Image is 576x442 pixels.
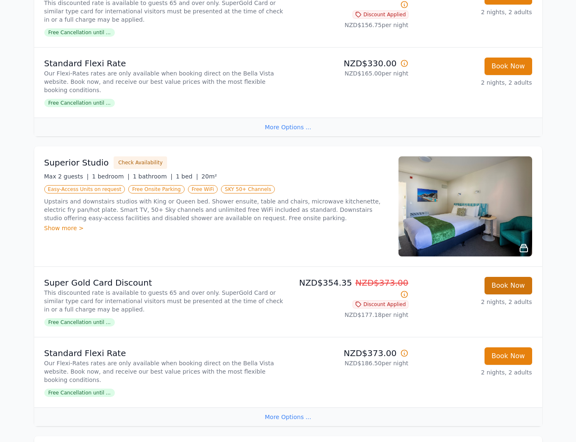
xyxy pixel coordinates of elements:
[44,185,125,193] span: Easy-Access Units on request
[92,173,129,180] span: 1 bedroom |
[292,311,409,319] p: NZD$177.18 per night
[415,8,532,16] p: 2 nights, 2 adults
[133,173,173,180] span: 1 bathroom |
[355,278,409,288] span: NZD$373.00
[114,156,167,169] button: Check Availability
[188,185,218,193] span: Free WiFi
[292,21,409,29] p: NZD$156.75 per night
[292,277,409,300] p: NZD$354.35
[221,185,275,193] span: SKY 50+ Channels
[44,347,285,359] p: Standard Flexi Rate
[201,173,217,180] span: 20m²
[44,389,115,397] span: Free Cancellation until ...
[44,359,285,384] p: Our Flexi-Rates rates are only available when booking direct on the Bella Vista website. Book now...
[44,28,115,37] span: Free Cancellation until ...
[485,347,532,365] button: Book Now
[485,277,532,294] button: Book Now
[44,69,285,94] p: Our Flexi-Rates rates are only available when booking direct on the Bella Vista website. Book now...
[353,10,409,19] span: Discount Applied
[176,173,198,180] span: 1 bed |
[128,185,184,193] span: Free Onsite Parking
[34,407,542,426] div: More Options ...
[34,118,542,136] div: More Options ...
[292,69,409,78] p: NZD$165.00 per night
[415,78,532,87] p: 2 nights, 2 adults
[485,58,532,75] button: Book Now
[292,359,409,367] p: NZD$186.50 per night
[44,277,285,289] p: Super Gold Card Discount
[44,99,115,107] span: Free Cancellation until ...
[44,157,109,168] h3: Superior Studio
[44,173,89,180] span: Max 2 guests |
[44,58,285,69] p: Standard Flexi Rate
[415,368,532,377] p: 2 nights, 2 adults
[44,224,388,232] div: Show more >
[44,197,388,222] p: Upstairs and downstairs studios with King or Queen bed. Shower ensuite, table and chairs, microwa...
[353,300,409,309] span: Discount Applied
[44,289,285,314] p: This discounted rate is available to guests 65 and over only. SuperGold Card or similar type card...
[292,347,409,359] p: NZD$373.00
[415,298,532,306] p: 2 nights, 2 adults
[292,58,409,69] p: NZD$330.00
[44,318,115,326] span: Free Cancellation until ...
